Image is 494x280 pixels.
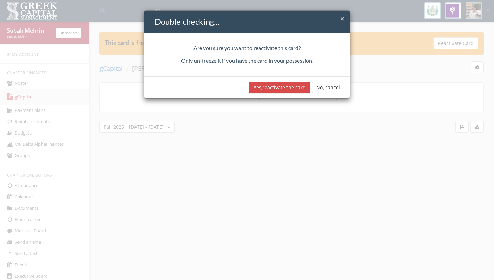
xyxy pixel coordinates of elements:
[150,43,344,52] p: Are you sure you want to reactivate this card?
[340,14,344,23] span: ×
[249,82,310,93] button: Yes,reactivate the card
[150,56,344,65] p: Only un-freeze it if you have the card in your possession.
[312,82,344,93] button: No, cancel
[155,16,344,27] h4: Double checking...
